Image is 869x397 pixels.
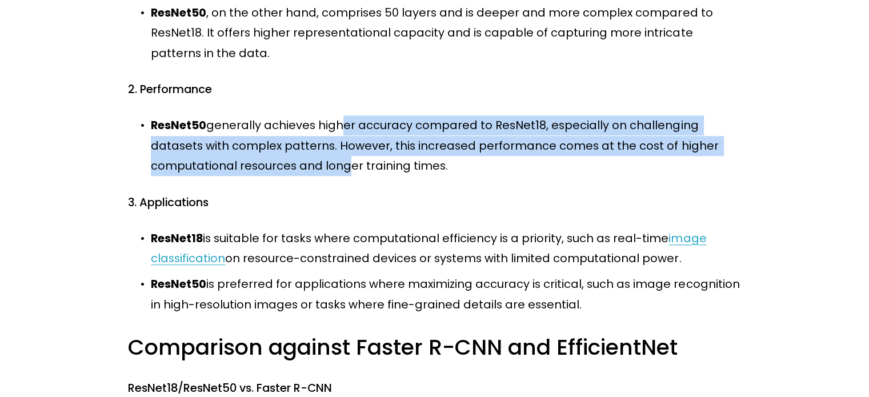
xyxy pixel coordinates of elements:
[151,115,740,176] p: generally achieves higher accuracy compared to ResNet18, especially on challenging datasets with ...
[128,82,740,97] h4: 2. Performance
[151,274,740,315] p: is preferred for applications where maximizing accuracy is critical, such as image recognition in...
[128,333,740,362] h3: Comparison against Faster R-CNN and EfficientNet
[128,380,740,396] h4: ResNet18/ResNet50 vs. Faster R-CNN
[128,195,740,210] h4: 3. Applications
[151,228,740,269] p: is suitable for tasks where computational efficiency is a priority, such as real-time on resource...
[151,3,740,63] p: , on the other hand, comprises 50 layers and is deeper and more complex compared to ResNet18. It ...
[151,230,203,246] strong: ResNet18
[151,276,206,292] strong: ResNet50
[151,117,206,133] strong: ResNet50
[151,5,206,21] strong: ResNet50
